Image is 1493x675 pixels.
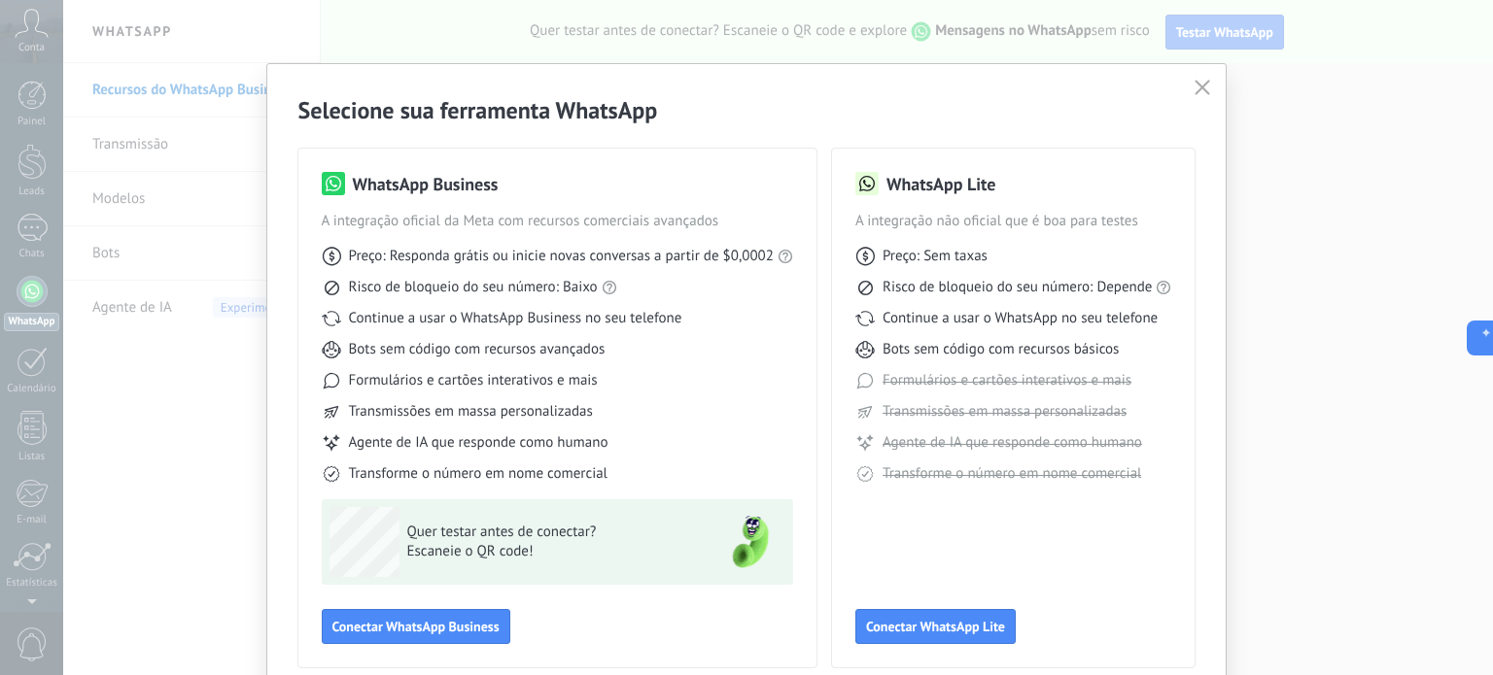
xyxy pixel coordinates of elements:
span: Preço: Responda grátis ou inicie novas conversas a partir de $0,0002 [349,247,774,266]
span: A integração não oficial que é boa para testes [855,212,1172,231]
span: Continue a usar o WhatsApp no seu telefone [883,309,1158,328]
span: Bots sem código com recursos básicos [883,340,1119,359]
span: A integração oficial da Meta com recursos comerciais avançados [322,212,793,231]
h3: WhatsApp Lite [886,172,995,196]
span: Preço: Sem taxas [883,247,988,266]
span: Quer testar antes de conectar? [407,523,691,542]
img: green-phone.png [715,507,785,577]
span: Formulários e cartões interativos e mais [883,371,1131,390]
span: Agente de IA que responde como humano [883,433,1142,453]
span: Escaneie o QR code! [407,542,691,561]
button: Conectar WhatsApp Lite [855,609,1016,644]
span: Transmissões em massa personalizadas [349,402,593,422]
span: Transforme o número em nome comercial [349,464,608,484]
span: Continue a usar o WhatsApp Business no seu telefone [349,309,682,328]
span: Risco de bloqueio do seu número: Baixo [349,278,598,297]
span: Agente de IA que responde como humano [349,433,608,453]
span: Conectar WhatsApp Lite [866,620,1005,633]
h3: WhatsApp Business [353,172,499,196]
span: Risco de bloqueio do seu número: Depende [883,278,1153,297]
h2: Selecione sua ferramenta WhatsApp [298,95,1196,125]
span: Transforme o número em nome comercial [883,464,1141,484]
span: Bots sem código com recursos avançados [349,340,606,359]
span: Transmissões em massa personalizadas [883,402,1127,422]
button: Conectar WhatsApp Business [322,609,510,644]
span: Formulários e cartões interativos e mais [349,371,598,390]
span: Conectar WhatsApp Business [332,620,500,633]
